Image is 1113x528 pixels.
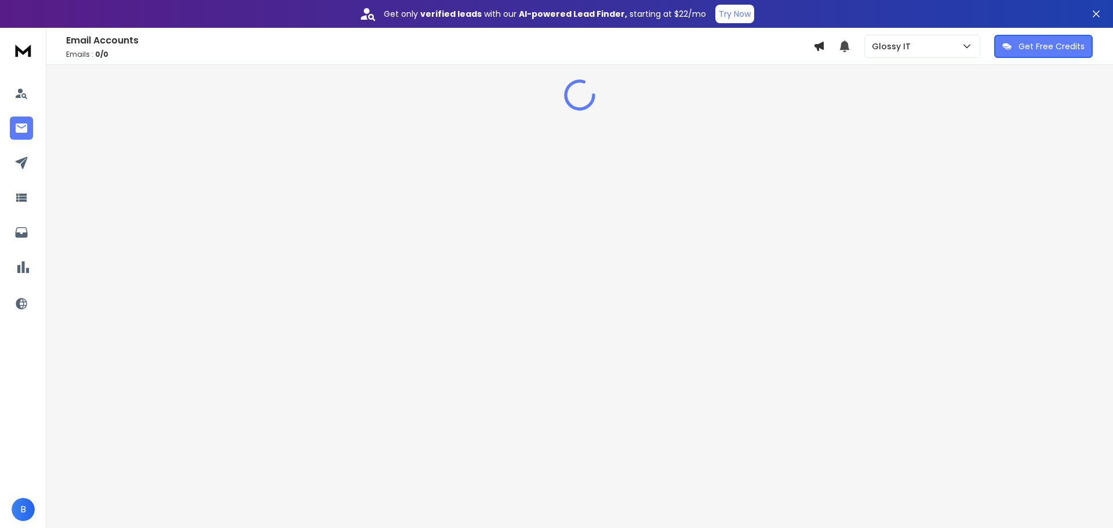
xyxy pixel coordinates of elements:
[384,8,706,20] p: Get only with our starting at $22/mo
[519,8,627,20] strong: AI-powered Lead Finder,
[872,41,915,52] p: Glossy IT
[95,49,108,59] span: 0 / 0
[994,35,1093,58] button: Get Free Credits
[12,498,35,521] button: B
[12,39,35,61] img: logo
[420,8,482,20] strong: verified leads
[715,5,754,23] button: Try Now
[66,50,813,59] p: Emails :
[719,8,751,20] p: Try Now
[66,34,813,48] h1: Email Accounts
[1019,41,1085,52] p: Get Free Credits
